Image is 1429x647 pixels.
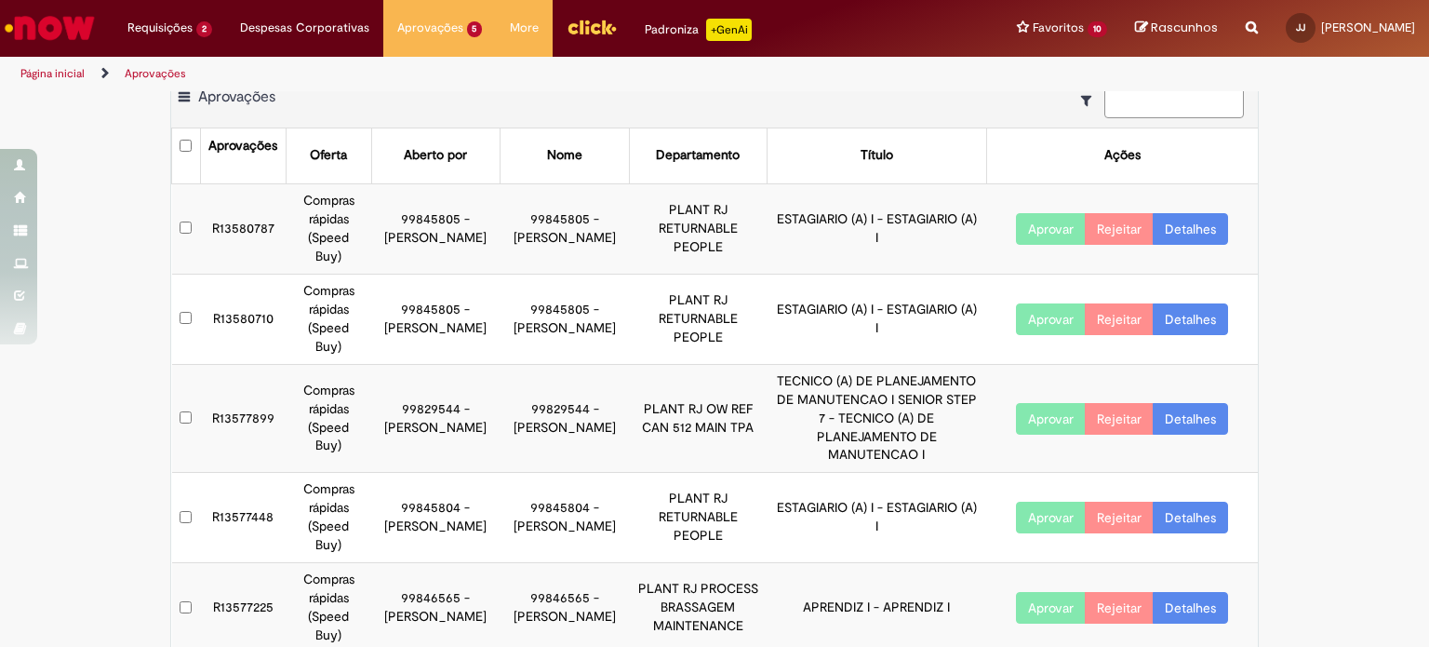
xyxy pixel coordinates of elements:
[768,364,987,473] td: TECNICO (A) DE PLANEJAMENTO DE MANUTENCAO I SENIOR STEP 7 - TECNICO (A) DE PLANEJAMENTO DE MANUTE...
[501,364,630,473] td: 99829544 - [PERSON_NAME]
[1016,403,1086,435] button: Aprovar
[371,364,501,473] td: 99829544 - [PERSON_NAME]
[1153,213,1228,245] a: Detalhes
[200,128,286,183] th: Aprovações
[397,19,463,37] span: Aprovações
[768,274,987,364] td: ESTAGIARIO (A) I - ESTAGIARIO (A) I
[1296,21,1305,34] span: JJ
[629,183,767,274] td: PLANT RJ RETURNABLE PEOPLE
[200,183,286,274] td: R13580787
[1153,303,1228,335] a: Detalhes
[1153,403,1228,435] a: Detalhes
[1104,146,1141,165] div: Ações
[1016,502,1086,533] button: Aprovar
[1016,213,1086,245] button: Aprovar
[1016,592,1086,624] button: Aprovar
[629,364,767,473] td: PLANT RJ OW REF CAN 512 MAIN TPA
[629,274,767,364] td: PLANT RJ RETURNABLE PEOPLE
[1081,94,1101,107] i: Mostrar filtros para: Suas Solicitações
[287,364,372,473] td: Compras rápidas (Speed Buy)
[1088,21,1107,37] span: 10
[287,473,372,563] td: Compras rápidas (Speed Buy)
[1321,20,1415,35] span: [PERSON_NAME]
[200,364,286,473] td: R13577899
[1085,303,1154,335] button: Rejeitar
[287,183,372,274] td: Compras rápidas (Speed Buy)
[1151,19,1218,36] span: Rascunhos
[127,19,193,37] span: Requisições
[768,473,987,563] td: ESTAGIARIO (A) I - ESTAGIARIO (A) I
[1033,19,1084,37] span: Favoritos
[645,19,752,41] div: Padroniza
[1085,592,1154,624] button: Rejeitar
[404,146,467,165] div: Aberto por
[198,88,275,106] span: Aprovações
[371,473,501,563] td: 99845804 - [PERSON_NAME]
[1153,502,1228,533] a: Detalhes
[2,9,98,47] img: ServiceNow
[1153,592,1228,624] a: Detalhes
[1085,213,1154,245] button: Rejeitar
[510,19,539,37] span: More
[14,57,939,91] ul: Trilhas de página
[287,274,372,364] td: Compras rápidas (Speed Buy)
[629,473,767,563] td: PLANT RJ RETURNABLE PEOPLE
[1085,502,1154,533] button: Rejeitar
[768,183,987,274] td: ESTAGIARIO (A) I - ESTAGIARIO (A) I
[371,183,501,274] td: 99845805 - [PERSON_NAME]
[1016,303,1086,335] button: Aprovar
[200,274,286,364] td: R13580710
[125,66,186,81] a: Aprovações
[1135,20,1218,37] a: Rascunhos
[501,274,630,364] td: 99845805 - [PERSON_NAME]
[371,274,501,364] td: 99845805 - [PERSON_NAME]
[706,19,752,41] p: +GenAi
[656,146,740,165] div: Departamento
[240,19,369,37] span: Despesas Corporativas
[567,13,617,41] img: click_logo_yellow_360x200.png
[20,66,85,81] a: Página inicial
[861,146,893,165] div: Título
[547,146,582,165] div: Nome
[310,146,347,165] div: Oferta
[1085,403,1154,435] button: Rejeitar
[467,21,483,37] span: 5
[501,473,630,563] td: 99845804 - [PERSON_NAME]
[200,473,286,563] td: R13577448
[208,137,277,155] div: Aprovações
[196,21,212,37] span: 2
[501,183,630,274] td: 99845805 - [PERSON_NAME]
